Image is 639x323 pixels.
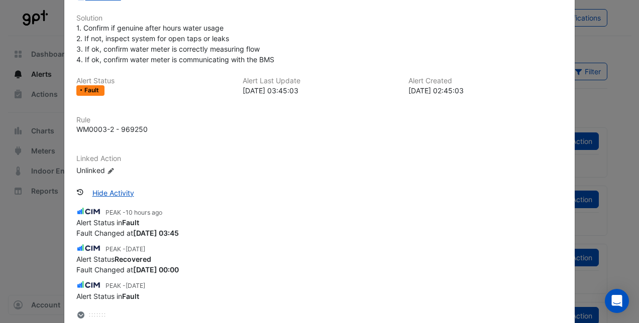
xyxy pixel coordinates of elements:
[84,87,101,93] span: Fault
[76,24,274,64] span: 1. Confirm if genuine after hours water usage 2. If not, inspect system for open taps or leaks 3....
[76,154,563,163] h6: Linked Action
[126,282,145,289] span: 2025-10-06 05:53:25
[122,218,139,227] strong: Fault
[133,265,179,274] strong: 2025-10-07 00:00:03
[243,77,397,85] h6: Alert Last Update
[105,281,145,290] small: PEAK -
[115,255,151,263] strong: Recovered
[133,229,179,237] strong: 2025-10-08 03:45:03
[76,218,139,227] span: Alert Status in
[76,265,179,274] span: Fault Changed at
[126,245,145,253] span: 2025-10-07 00:52:19
[605,289,629,313] div: Open Intercom Messenger
[408,77,563,85] h6: Alert Created
[76,124,148,134] div: WM0003-2 - 969250
[243,85,397,96] div: [DATE] 03:45:03
[76,77,231,85] h6: Alert Status
[76,311,85,318] fa-layers: More
[76,255,151,263] span: Alert Status
[86,184,141,202] button: Hide Activity
[126,209,162,216] span: 2025-10-08 05:48:17
[76,279,101,290] img: CIM
[105,245,145,254] small: PEAK -
[76,292,139,300] span: Alert Status in
[408,85,563,96] div: [DATE] 02:45:03
[122,292,139,300] strong: Fault
[76,206,101,217] img: CIM
[76,14,563,23] h6: Solution
[76,116,563,124] h6: Rule
[105,208,162,217] small: PEAK -
[76,165,197,176] div: Unlinked
[76,229,179,237] span: Fault Changed at
[76,243,101,254] img: CIM
[107,167,115,175] fa-icon: Edit Linked Action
